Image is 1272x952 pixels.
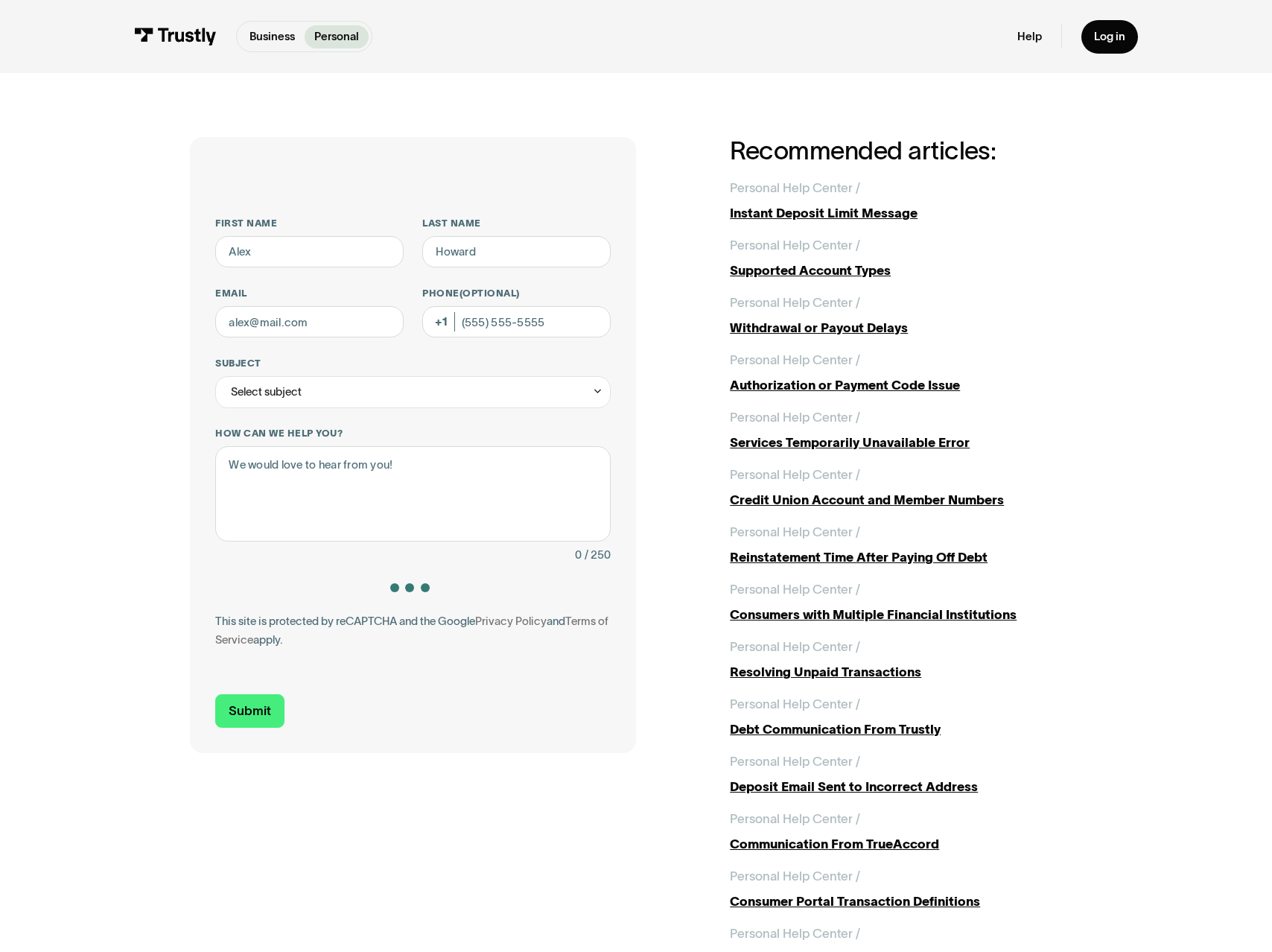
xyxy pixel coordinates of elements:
div: Personal Help Center / [730,752,860,771]
input: alex@mail.com [215,306,403,338]
label: How can we help you? [215,427,611,439]
a: Personal Help Center /Authorization or Payment Code Issue [730,350,1082,395]
div: Personal Help Center / [730,924,860,943]
p: Business [249,28,295,45]
div: Instant Deposit Limit Message [730,203,1082,223]
div: Personal Help Center / [730,235,860,255]
div: Deposit Email Sent to Incorrect Address [730,777,1082,796]
a: Personal Help Center /Resolving Unpaid Transactions [730,637,1082,682]
div: Withdrawal or Payout Delays [730,318,1082,337]
div: Debt Communication From Trustly [730,720,1082,739]
div: Consumers with Multiple Financial Institutions [730,605,1082,624]
div: Personal Help Center / [730,178,860,197]
a: Help [1017,29,1042,43]
label: First name [215,217,403,229]
div: Supported Account Types [730,261,1082,280]
input: Alex [215,236,403,268]
label: Last name [422,217,610,229]
div: This site is protected by reCAPTCHA and the Google and apply. [215,612,611,650]
p: Personal [314,28,359,45]
a: Personal Help Center /Consumer Portal Transaction Definitions [730,866,1082,911]
div: Personal Help Center / [730,350,860,369]
a: Personal Help Center /Instant Deposit Limit Message [730,178,1082,223]
label: Phone [422,287,610,299]
div: Personal Help Center / [730,866,860,886]
a: Personal Help Center /Deposit Email Sent to Incorrect Address [730,752,1082,796]
div: Personal Help Center / [730,637,860,656]
input: Howard [422,236,610,268]
input: (555) 555-5555 [422,306,610,338]
input: Submit [215,694,284,728]
a: Personal Help Center /Supported Account Types [730,235,1082,280]
div: 0 [575,545,582,565]
a: Personal Help Center /Credit Union Account and Member Numbers [730,465,1082,510]
h2: Recommended articles: [730,137,1082,165]
a: Log in [1081,20,1138,54]
div: Authorization or Payment Code Issue [730,375,1082,395]
div: Personal Help Center / [730,580,860,599]
span: (Optional) [459,288,520,299]
a: Personal Help Center /Reinstatement Time After Paying Off Debt [730,522,1082,567]
div: Personal Help Center / [730,522,860,542]
div: Resolving Unpaid Transactions [730,662,1082,682]
a: Business [240,25,305,48]
div: Select subject [231,382,302,402]
div: Personal Help Center / [730,809,860,828]
div: / 250 [585,545,611,565]
a: Personal Help Center /Communication From TrueAccord [730,809,1082,854]
div: Communication From TrueAccord [730,834,1082,854]
a: Personal Help Center /Debt Communication From Trustly [730,694,1082,739]
div: Log in [1094,29,1125,43]
label: Email [215,287,403,299]
div: Personal Help Center / [730,293,860,312]
div: Reinstatement Time After Paying Off Debt [730,548,1082,567]
div: Personal Help Center / [730,465,860,484]
div: Services Temporarily Unavailable Error [730,433,1082,452]
a: Personal Help Center /Services Temporarily Unavailable Error [730,407,1082,452]
a: Privacy Policy [475,615,547,627]
a: Personal Help Center /Withdrawal or Payout Delays [730,293,1082,337]
div: Personal Help Center / [730,407,860,427]
div: Credit Union Account and Member Numbers [730,490,1082,510]
div: Personal Help Center / [730,694,860,714]
a: Personal [305,25,369,48]
img: Trustly Logo [134,28,217,45]
label: Subject [215,357,611,369]
div: Consumer Portal Transaction Definitions [730,892,1082,911]
a: Personal Help Center /Consumers with Multiple Financial Institutions [730,580,1082,624]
